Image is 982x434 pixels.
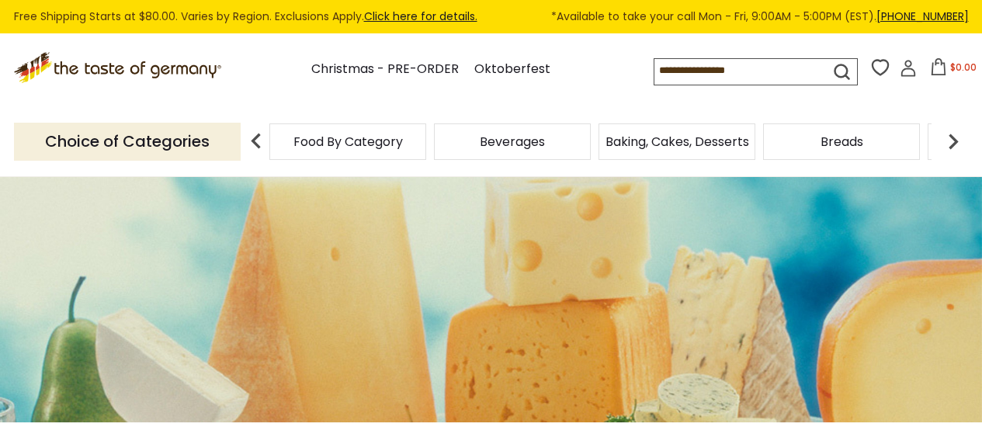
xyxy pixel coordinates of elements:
a: Baking, Cakes, Desserts [606,136,749,148]
div: Free Shipping Starts at $80.00. Varies by Region. Exclusions Apply. [14,8,969,26]
a: Click here for details. [364,9,477,24]
img: previous arrow [241,126,272,157]
img: next arrow [938,126,969,157]
p: Choice of Categories [14,123,241,161]
a: Breads [821,136,863,148]
span: *Available to take your call Mon - Fri, 9:00AM - 5:00PM (EST). [551,8,969,26]
a: Beverages [480,136,545,148]
a: Oktoberfest [474,59,550,80]
a: [PHONE_NUMBER] [876,9,969,24]
a: Food By Category [293,136,403,148]
span: $0.00 [950,61,977,74]
a: Christmas - PRE-ORDER [311,59,459,80]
